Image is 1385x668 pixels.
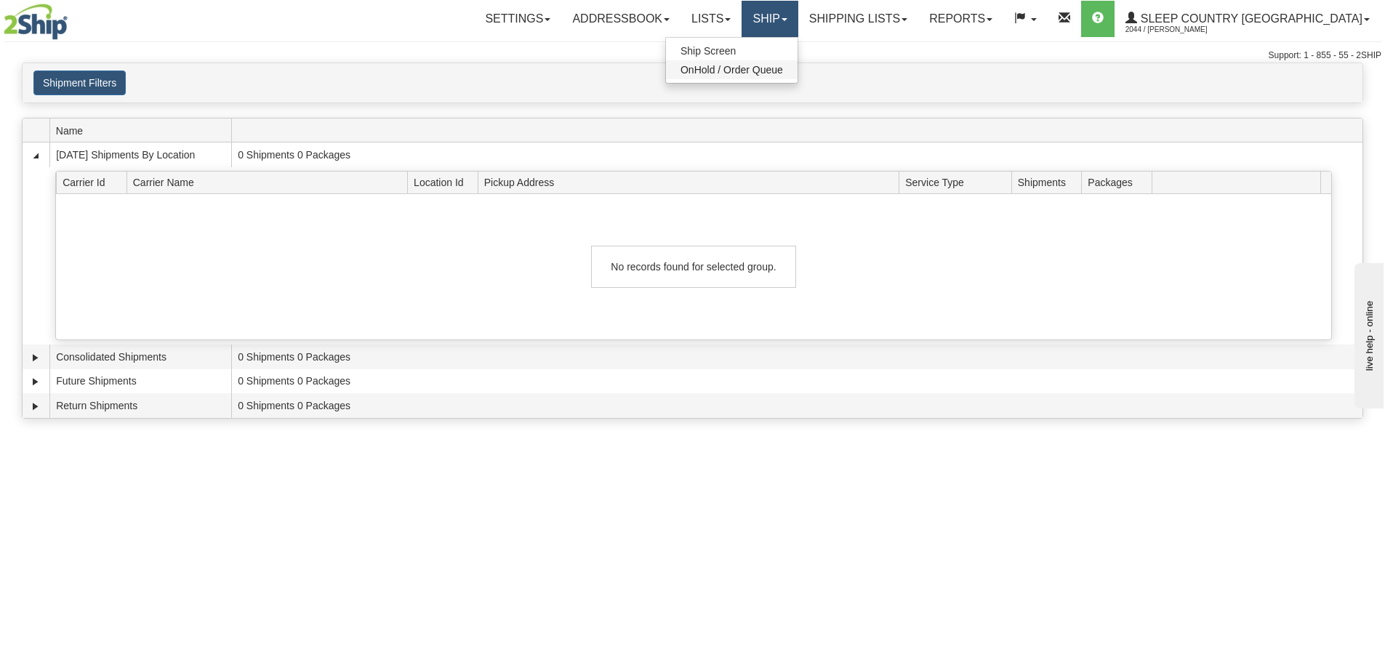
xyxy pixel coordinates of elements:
[681,64,783,76] span: OnHold / Order Queue
[666,41,798,60] a: Ship Screen
[231,369,1362,394] td: 0 Shipments 0 Packages
[11,12,135,23] div: live help - online
[49,369,231,394] td: Future Shipments
[56,119,231,142] span: Name
[28,374,43,389] a: Expand
[1137,12,1362,25] span: Sleep Country [GEOGRAPHIC_DATA]
[4,4,68,40] img: logo2044.jpg
[28,148,43,163] a: Collapse
[1088,171,1152,193] span: Packages
[681,1,742,37] a: Lists
[63,171,127,193] span: Carrier Id
[681,45,736,57] span: Ship Screen
[4,49,1381,62] div: Support: 1 - 855 - 55 - 2SHIP
[49,142,231,167] td: [DATE] Shipments By Location
[33,71,126,95] button: Shipment Filters
[666,60,798,79] a: OnHold / Order Queue
[918,1,1003,37] a: Reports
[905,171,1011,193] span: Service Type
[49,393,231,418] td: Return Shipments
[484,171,899,193] span: Pickup Address
[414,171,478,193] span: Location Id
[28,350,43,365] a: Expand
[798,1,918,37] a: Shipping lists
[561,1,681,37] a: Addressbook
[1018,171,1082,193] span: Shipments
[474,1,561,37] a: Settings
[742,1,798,37] a: Ship
[231,393,1362,418] td: 0 Shipments 0 Packages
[1352,259,1384,408] iframe: chat widget
[28,399,43,414] a: Expand
[1125,23,1235,37] span: 2044 / [PERSON_NAME]
[231,142,1362,167] td: 0 Shipments 0 Packages
[49,345,231,369] td: Consolidated Shipments
[231,345,1362,369] td: 0 Shipments 0 Packages
[591,246,796,288] div: No records found for selected group.
[133,171,408,193] span: Carrier Name
[1115,1,1381,37] a: Sleep Country [GEOGRAPHIC_DATA] 2044 / [PERSON_NAME]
